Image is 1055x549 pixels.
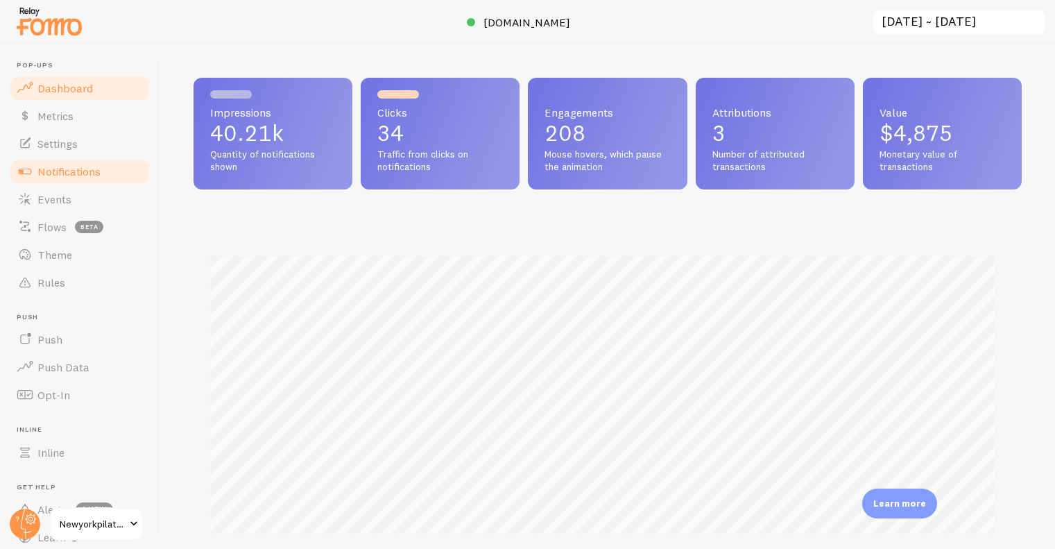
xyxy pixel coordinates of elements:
[17,483,151,492] span: Get Help
[76,502,113,516] span: 1 new
[8,496,151,523] a: Alerts 1 new
[544,122,670,144] p: 208
[37,248,72,262] span: Theme
[37,388,70,402] span: Opt-In
[377,149,503,173] span: Traffic from clicks on notifications
[8,185,151,213] a: Events
[37,164,101,178] span: Notifications
[75,221,103,233] span: beta
[210,122,336,144] p: 40.21k
[37,137,78,151] span: Settings
[37,360,89,374] span: Push Data
[712,149,838,173] span: Number of attributed transactions
[8,269,151,296] a: Rules
[60,516,126,532] span: Newyorkpilates
[880,149,1005,173] span: Monetary value of transactions
[8,102,151,130] a: Metrics
[8,158,151,185] a: Notifications
[50,507,144,541] a: Newyorkpilates
[37,109,74,123] span: Metrics
[8,213,151,241] a: Flows beta
[544,107,670,118] span: Engagements
[8,241,151,269] a: Theme
[37,446,65,459] span: Inline
[15,3,84,39] img: fomo-relay-logo-orange.svg
[17,313,151,322] span: Push
[37,81,93,95] span: Dashboard
[8,381,151,409] a: Opt-In
[862,489,937,518] div: Learn more
[544,149,670,173] span: Mouse hovers, which pause the animation
[37,276,65,289] span: Rules
[8,130,151,158] a: Settings
[8,353,151,381] a: Push Data
[712,122,838,144] p: 3
[37,220,67,234] span: Flows
[377,122,503,144] p: 34
[873,497,926,510] p: Learn more
[37,192,71,206] span: Events
[8,74,151,102] a: Dashboard
[17,61,151,70] span: Pop-ups
[210,149,336,173] span: Quantity of notifications shown
[880,119,953,146] span: $4,875
[17,425,151,434] span: Inline
[8,439,151,466] a: Inline
[37,332,62,346] span: Push
[210,107,336,118] span: Impressions
[880,107,1005,118] span: Value
[8,326,151,353] a: Push
[37,502,67,516] span: Alerts
[377,107,503,118] span: Clicks
[712,107,838,118] span: Attributions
